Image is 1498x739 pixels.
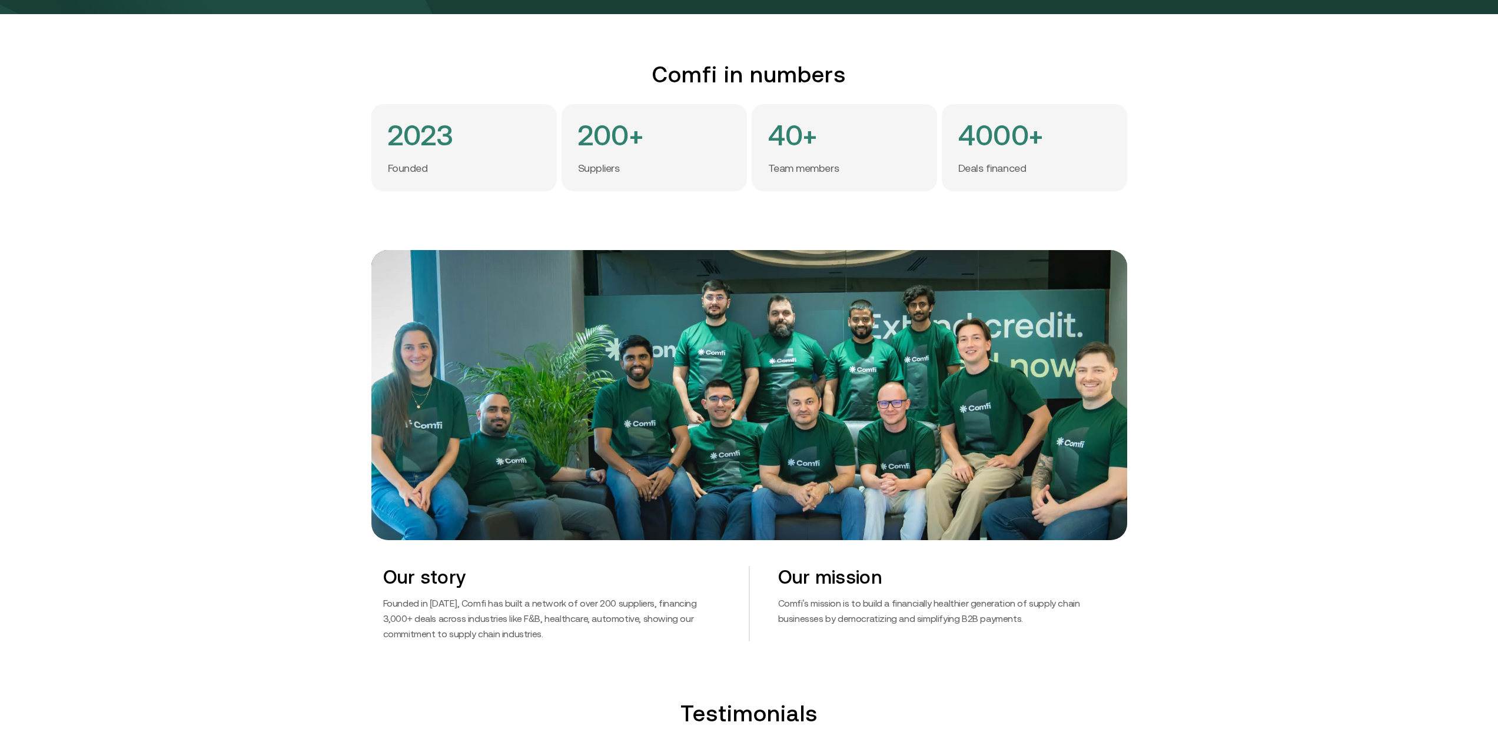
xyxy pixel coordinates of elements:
[383,566,720,588] h2: Our story
[388,121,454,150] h4: 2023
[680,700,817,727] h2: Testimonials
[388,162,428,175] p: Founded
[578,121,644,150] h4: 200+
[768,162,839,175] p: Team members
[578,162,620,175] p: Suppliers
[958,121,1044,150] h4: 4000+
[371,61,1127,88] h2: Comfi in numbers
[383,595,720,641] p: Founded in [DATE], Comfi has built a network of over 200 suppliers, financing 3,000+ deals across...
[768,121,818,150] h4: 40+
[371,250,1127,540] img: team
[778,566,1115,588] h2: Our mission
[778,595,1115,626] p: Comfi's mission is to build a financially healthier generation of supply chain businesses by demo...
[958,162,1027,175] p: Deals financed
